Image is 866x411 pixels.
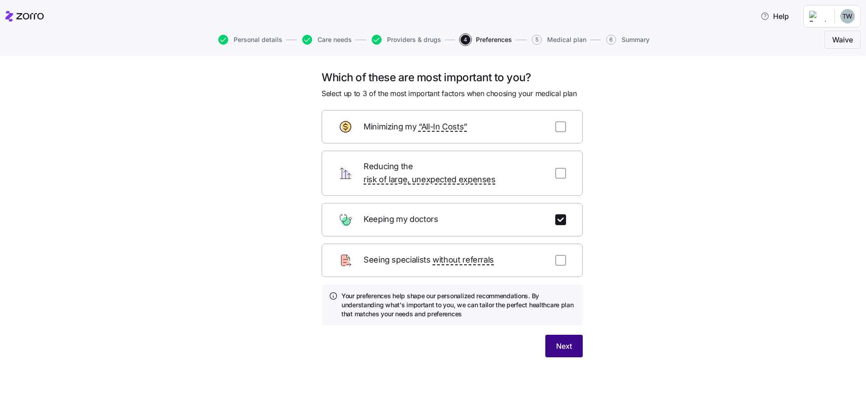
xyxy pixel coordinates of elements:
[547,37,586,43] span: Medical plan
[370,35,441,45] a: Providers & drugs
[809,11,827,22] img: Employer logo
[461,35,512,45] button: 4Preferences
[461,35,470,45] span: 4
[300,35,352,45] a: Care needs
[322,70,583,84] h1: Which of these are most important to you?
[433,254,494,267] span: without referrals
[302,35,352,45] button: Care needs
[545,335,583,357] button: Next
[364,160,544,186] span: Reducing the
[387,37,441,43] span: Providers & drugs
[753,7,796,25] button: Help
[606,35,616,45] span: 6
[459,35,512,45] a: 4Preferences
[476,37,512,43] span: Preferences
[364,254,494,267] span: Seeing specialists
[372,35,441,45] button: Providers & drugs
[322,88,577,99] span: Select up to 3 of the most important factors when choosing your medical plan
[825,31,861,49] button: Waive
[318,37,352,43] span: Care needs
[532,35,542,45] span: 5
[606,35,649,45] button: 6Summary
[832,34,853,45] span: Waive
[556,341,572,351] span: Next
[364,120,467,134] span: Minimizing my
[364,173,496,186] span: risk of large, unexpected expenses
[216,35,282,45] a: Personal details
[341,291,576,319] h4: Your preferences help shape our personalized recommendations. By understanding what's important t...
[760,11,789,22] span: Help
[419,120,467,134] span: “All-In Costs”
[532,35,586,45] button: 5Medical plan
[364,213,440,226] span: Keeping my doctors
[622,37,649,43] span: Summary
[840,9,855,23] img: f3bdef7fd84280bec59618c8295f8d27
[218,35,282,45] button: Personal details
[234,37,282,43] span: Personal details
